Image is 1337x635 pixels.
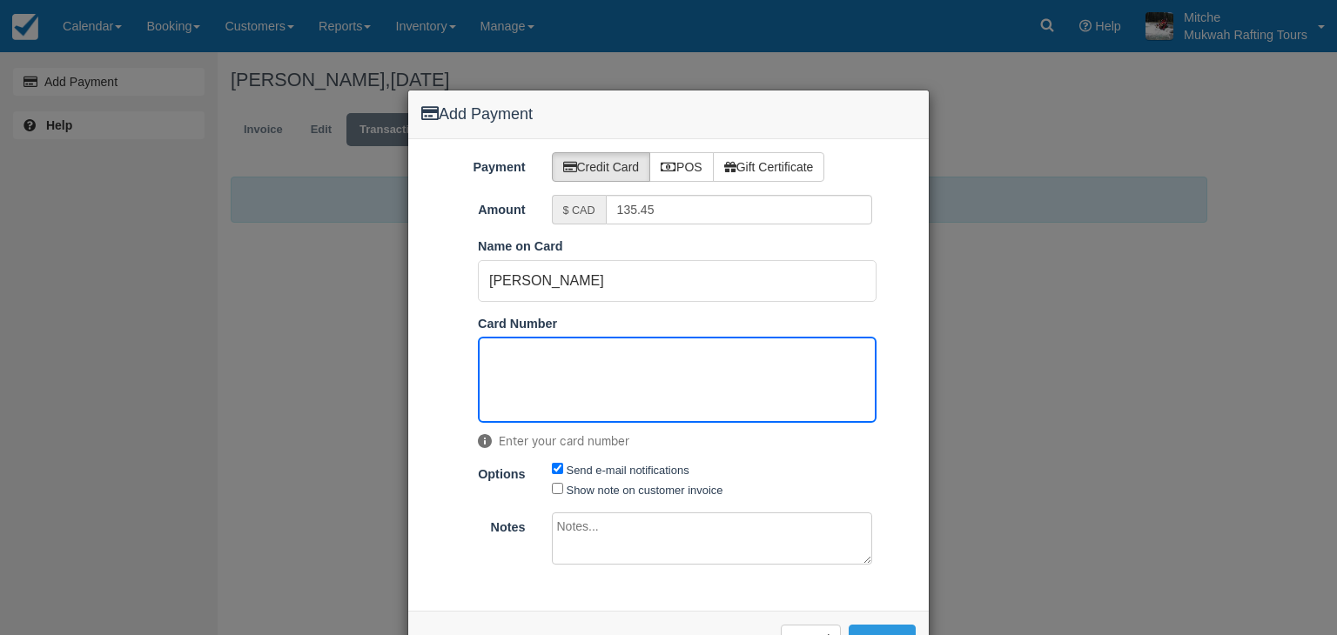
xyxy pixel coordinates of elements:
[563,204,595,217] small: $ CAD
[421,104,916,126] h4: Add Payment
[408,152,539,177] label: Payment
[649,152,714,182] label: POS
[567,464,689,477] label: Send e-mail notifications
[408,459,539,484] label: Options
[478,237,563,256] label: Name on Card
[478,432,877,450] span: Enter your card number
[713,152,825,182] label: Gift Certificate
[408,512,539,537] label: Notes
[606,195,873,224] input: Valid amount required.
[408,195,539,219] label: Amount
[567,484,723,497] label: Show note on customer invoice
[478,315,557,333] label: Card Number
[479,338,876,422] iframe: Secure Credit Card Form
[552,152,651,182] label: Credit Card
